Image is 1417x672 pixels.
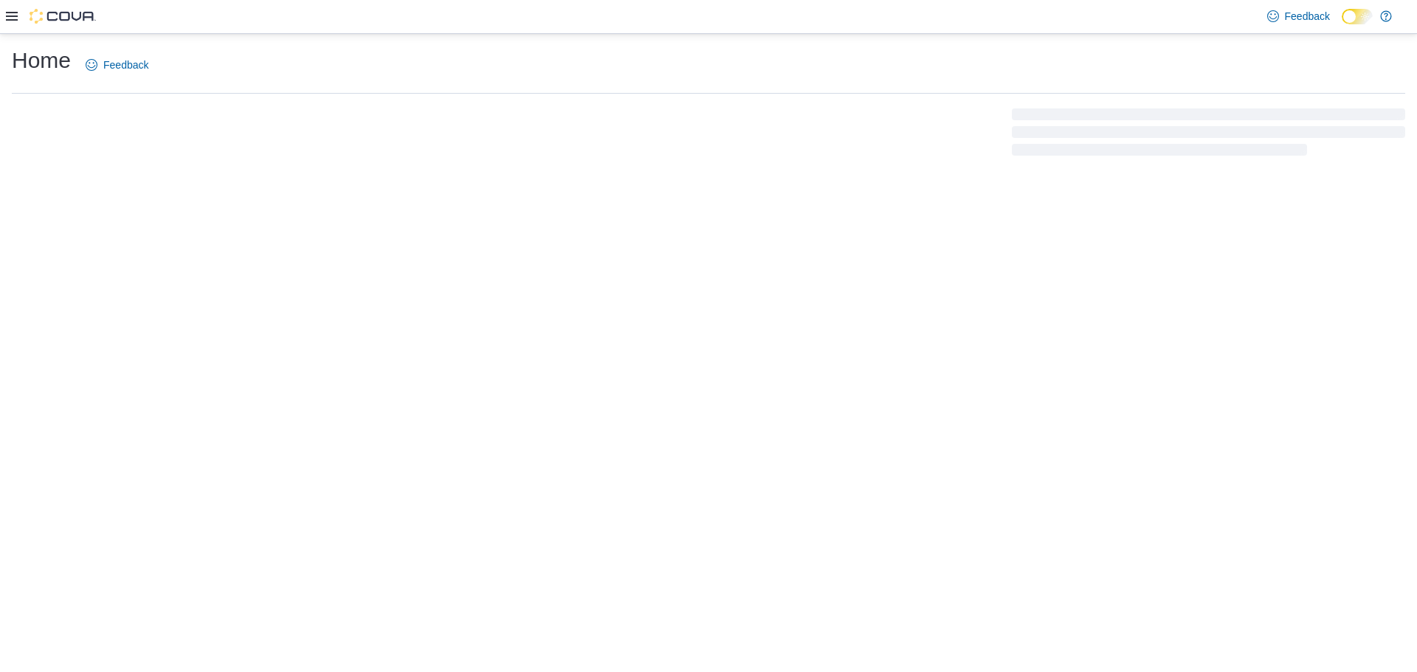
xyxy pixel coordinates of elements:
[1342,24,1342,25] span: Dark Mode
[103,58,148,72] span: Feedback
[30,9,96,24] img: Cova
[1012,111,1405,159] span: Loading
[12,46,71,75] h1: Home
[1261,1,1336,31] a: Feedback
[1285,9,1330,24] span: Feedback
[80,50,154,80] a: Feedback
[1342,9,1373,24] input: Dark Mode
